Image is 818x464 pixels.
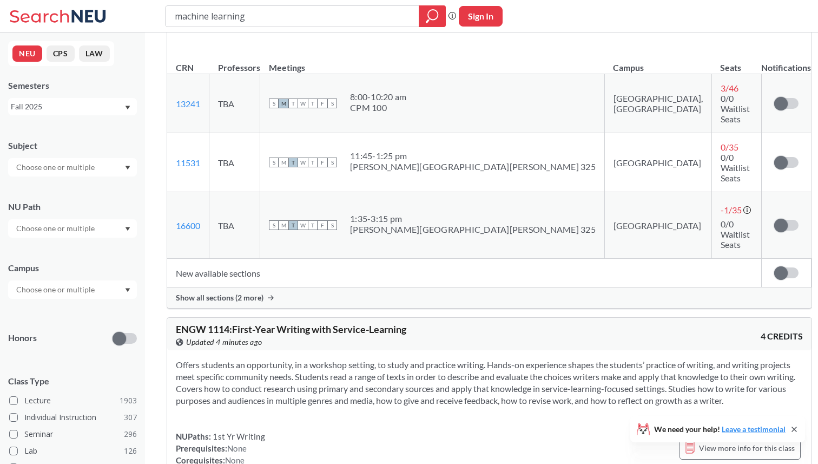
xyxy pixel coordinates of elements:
span: M [279,158,288,167]
button: Sign In [459,6,503,27]
svg: magnifying glass [426,9,439,24]
input: Choose one or multiple [11,222,102,235]
a: 13241 [176,99,200,109]
span: 4 CREDITS [761,330,803,342]
span: View more info for this class [699,441,795,455]
span: S [269,220,279,230]
svg: Dropdown arrow [125,166,130,170]
div: Campus [8,262,137,274]
span: T [308,158,318,167]
div: CPM 100 [350,102,406,113]
button: NEU [12,45,42,62]
span: 0/0 Waitlist Seats [721,219,750,250]
span: ENGW 1114 : First-Year Writing with Service-Learning [176,323,406,335]
span: 1st Yr Writing [211,432,265,441]
div: 1:35 - 3:15 pm [350,213,596,224]
button: CPS [47,45,75,62]
a: 11531 [176,158,200,168]
span: W [298,99,308,108]
span: F [318,158,327,167]
div: Dropdown arrow [8,280,137,299]
td: [GEOGRAPHIC_DATA] [604,133,711,192]
span: T [288,220,298,230]
th: Campus [604,51,711,74]
div: NU Path [8,201,137,213]
input: Choose one or multiple [11,161,102,174]
label: Lab [9,444,137,458]
td: TBA [209,192,260,259]
section: Offers students an opportunity, in a workshop setting, to study and practice writing. Hands-on ex... [176,359,803,407]
span: None [227,443,247,453]
button: LAW [79,45,110,62]
svg: Dropdown arrow [125,288,130,292]
p: Honors [8,332,37,344]
span: 126 [124,445,137,457]
span: S [327,158,337,167]
span: W [298,158,308,167]
span: 296 [124,428,137,440]
input: Class, professor, course number, "phrase" [174,7,411,25]
span: F [318,220,327,230]
div: [PERSON_NAME][GEOGRAPHIC_DATA][PERSON_NAME] 325 [350,161,596,172]
input: Choose one or multiple [11,283,102,296]
span: F [318,99,327,108]
span: 0/0 Waitlist Seats [721,93,750,124]
th: Notifications [761,51,811,74]
span: We need your help! [654,426,786,433]
span: 1903 [120,395,137,407]
td: TBA [209,74,260,133]
span: 3 / 46 [721,83,738,93]
label: Lecture [9,394,137,408]
span: M [279,220,288,230]
svg: Dropdown arrow [125,227,130,231]
div: Dropdown arrow [8,219,137,238]
div: magnifying glass [419,5,446,27]
div: [PERSON_NAME][GEOGRAPHIC_DATA][PERSON_NAME] 325 [350,224,596,235]
span: T [288,99,298,108]
label: Seminar [9,427,137,441]
div: 8:00 - 10:20 am [350,92,406,102]
a: 16600 [176,220,200,231]
span: T [288,158,298,167]
th: Seats [711,51,761,74]
span: Updated 4 minutes ago [186,336,262,348]
span: S [269,99,279,108]
span: 0 / 35 [721,142,738,152]
span: Class Type [8,375,137,387]
div: Fall 2025Dropdown arrow [8,98,137,115]
span: S [269,158,279,167]
td: New available sections [167,259,761,287]
span: T [308,99,318,108]
span: 307 [124,411,137,423]
span: M [279,99,288,108]
th: Professors [209,51,260,74]
span: Show all sections (2 more) [176,293,263,303]
div: Show all sections (2 more) [167,287,812,308]
a: Leave a testimonial [722,424,786,434]
span: W [298,220,308,230]
td: [GEOGRAPHIC_DATA] [604,192,711,259]
span: 0/0 Waitlist Seats [721,152,750,183]
div: Dropdown arrow [8,158,137,177]
div: Semesters [8,80,137,92]
span: S [327,99,337,108]
th: Meetings [260,51,605,74]
div: 11:45 - 1:25 pm [350,151,596,161]
td: TBA [209,133,260,192]
div: Fall 2025 [11,101,124,113]
span: -1 / 35 [721,205,742,215]
label: Individual Instruction [9,410,137,424]
div: CRN [176,62,194,74]
svg: Dropdown arrow [125,106,130,110]
div: Subject [8,140,137,152]
span: T [308,220,318,230]
td: [GEOGRAPHIC_DATA], [GEOGRAPHIC_DATA] [604,74,711,133]
span: S [327,220,337,230]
